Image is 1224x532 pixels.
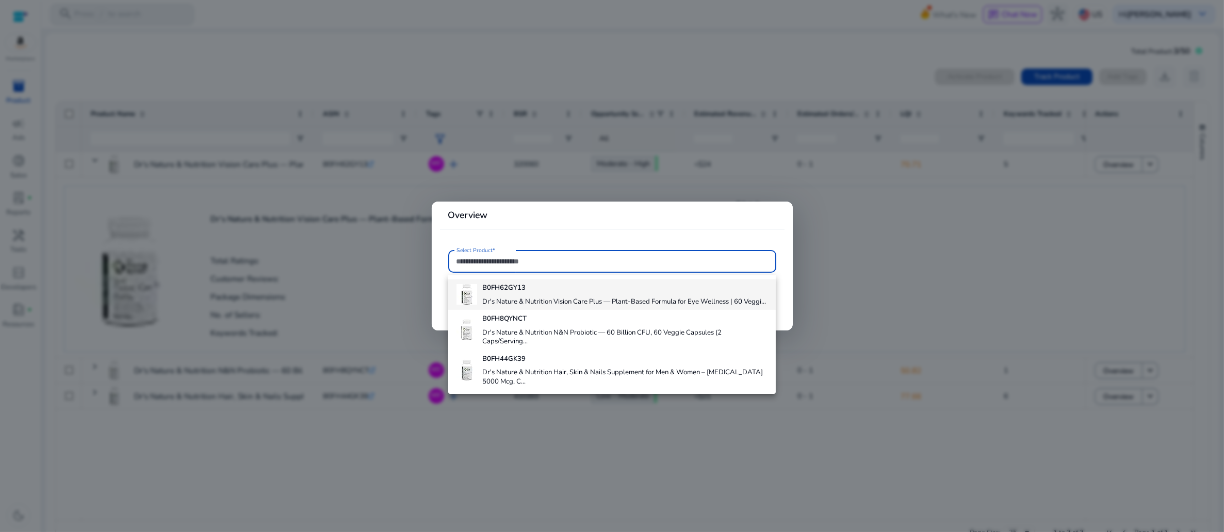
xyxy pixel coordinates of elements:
[482,354,526,363] b: B0FH44GK39
[482,283,526,292] b: B0FH62GY13
[448,209,488,221] b: Overview
[482,297,766,307] h4: Dr's Nature & Nutrition Vision Care Plus — Plant-Based Formula for Eye Wellness | 60 Veggi...
[482,314,527,323] b: B0FH8QYNCT
[456,284,477,305] img: 4177ud3iVrL._AC_US40_.jpg
[456,320,477,340] img: 41swXBBDcwL._AC_US40_.jpg
[456,360,477,380] img: 41ICkUZHvFL._AC_US40_.jpg
[482,328,768,346] h4: Dr's Nature & Nutrition N&N Probiotic — 60 Billion CFU, 60 Veggie Capsules (2 Caps/Serving...
[456,247,495,254] mat-label: Select Product*
[482,368,768,386] h4: Dr's Nature & Nutrition Hair, Skin & Nails Supplement for Men & Women – [MEDICAL_DATA] 5000 Mcg, ...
